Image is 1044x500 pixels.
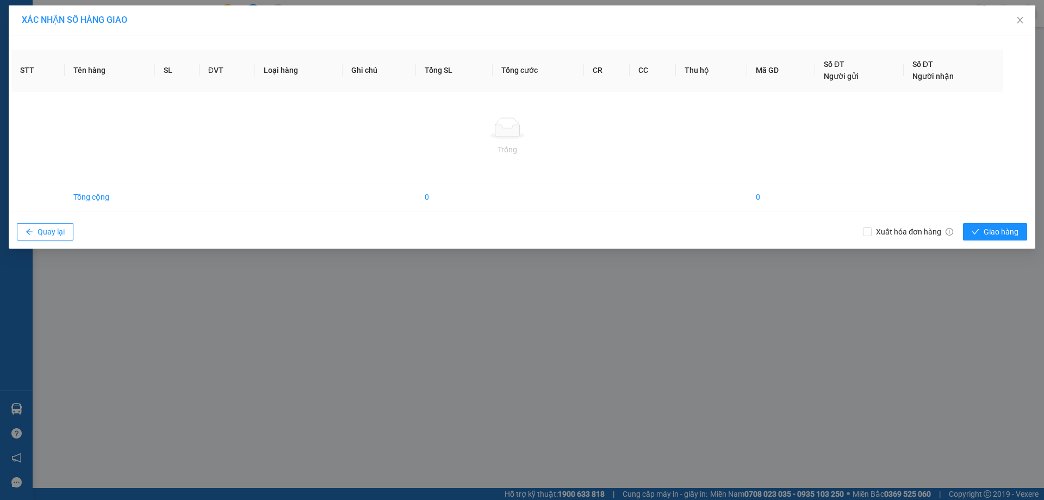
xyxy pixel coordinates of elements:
td: 0 [747,182,815,212]
span: Xuất hóa đơn hàng [872,226,958,238]
span: close [1016,16,1024,24]
div: 0985284264 [9,35,85,51]
div: 0969695545 [93,35,169,51]
th: STT [11,50,65,91]
span: CHƯA CƯỚC : [91,57,123,83]
span: Người gửi [824,72,859,81]
span: Quay lại [38,226,65,238]
span: arrow-left [26,228,33,237]
th: Tổng SL [416,50,493,91]
th: CC [630,50,676,91]
th: SL [155,50,199,91]
button: checkGiao hàng [963,223,1027,240]
th: ĐVT [200,50,255,91]
div: Gò Vấp [93,9,169,22]
span: Người nhận [912,72,954,81]
button: Close [1005,5,1035,36]
td: Tổng cộng [65,182,155,212]
button: arrow-leftQuay lại [17,223,73,240]
span: check [972,228,979,237]
div: dương [9,22,85,35]
th: Tên hàng [65,50,155,91]
th: Ghi chú [343,50,417,91]
td: 0 [416,182,493,212]
div: Hảo [93,22,169,35]
span: Giao hàng [984,226,1018,238]
span: Số ĐT [824,60,844,69]
span: Nhận: [93,10,119,22]
th: Tổng cước [493,50,584,91]
span: XÁC NHẬN SỐ HÀNG GIAO [22,15,127,25]
div: Trống [20,144,995,156]
th: Loại hàng [255,50,343,91]
div: 70.000 [91,57,170,84]
div: LaGi [9,9,85,22]
th: CR [584,50,630,91]
span: Số ĐT [912,60,933,69]
span: info-circle [946,228,953,236]
th: Mã GD [747,50,815,91]
th: Thu hộ [676,50,747,91]
span: Gửi: [9,10,26,22]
